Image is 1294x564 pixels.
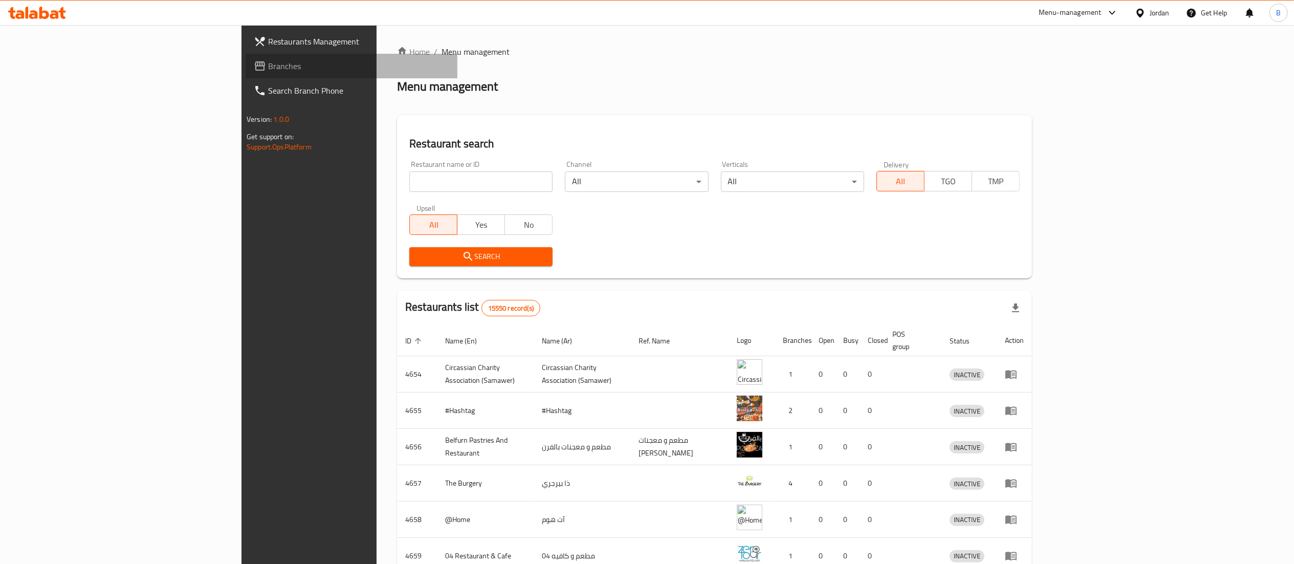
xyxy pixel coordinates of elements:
[437,393,534,429] td: #Hashtag
[860,429,884,465] td: 0
[892,328,929,353] span: POS group
[876,171,925,191] button: All
[268,35,449,48] span: Restaurants Management
[1276,7,1281,18] span: B
[810,393,835,429] td: 0
[409,136,1020,151] h2: Restaurant search
[409,214,457,235] button: All
[950,442,984,453] span: INACTIVE
[950,550,984,562] span: INACTIVE
[268,84,449,97] span: Search Branch Phone
[414,218,453,232] span: All
[1005,550,1024,562] div: Menu
[534,502,630,538] td: آت هوم
[246,78,457,103] a: Search Branch Phone
[860,325,884,356] th: Closed
[775,429,810,465] td: 1
[442,46,510,58] span: Menu management
[775,502,810,538] td: 1
[630,429,729,465] td: مطعم و معجنات [PERSON_NAME]
[1005,368,1024,380] div: Menu
[835,502,860,538] td: 0
[997,325,1032,356] th: Action
[1005,404,1024,417] div: Menu
[737,505,762,530] img: @Home
[409,247,553,266] button: Search
[409,171,553,192] input: Search for restaurant name or ID..
[884,161,909,168] label: Delivery
[950,514,984,526] span: INACTIVE
[534,465,630,502] td: ذا بيرجري
[775,393,810,429] td: 2
[810,325,835,356] th: Open
[1003,296,1028,320] div: Export file
[1150,7,1170,18] div: Jordan
[810,502,835,538] td: 0
[835,429,860,465] td: 0
[775,356,810,393] td: 1
[881,174,920,189] span: All
[775,325,810,356] th: Branches
[416,204,435,211] label: Upsell
[860,465,884,502] td: 0
[775,465,810,502] td: 4
[1005,477,1024,489] div: Menu
[860,393,884,429] td: 0
[950,335,983,347] span: Status
[462,218,501,232] span: Yes
[534,429,630,465] td: مطعم و معجنات بالفرن
[247,130,294,143] span: Get support on:
[835,465,860,502] td: 0
[1005,441,1024,453] div: Menu
[729,325,775,356] th: Logo
[542,335,585,347] span: Name (Ar)
[457,214,505,235] button: Yes
[397,46,1032,58] nav: breadcrumb
[1005,513,1024,526] div: Menu
[924,171,972,191] button: TGO
[929,174,968,189] span: TGO
[445,335,490,347] span: Name (En)
[737,359,762,385] img: ​Circassian ​Charity ​Association​ (Samawer)
[972,171,1020,191] button: TMP
[810,429,835,465] td: 0
[810,356,835,393] td: 0
[737,432,762,458] img: Belfurn Pastries And Restaurant
[481,300,540,316] div: Total records count
[721,171,864,192] div: All
[505,214,553,235] button: No
[437,356,534,393] td: ​Circassian ​Charity ​Association​ (Samawer)
[835,325,860,356] th: Busy
[246,29,457,54] a: Restaurants Management
[860,356,884,393] td: 0
[268,60,449,72] span: Branches
[810,465,835,502] td: 0
[534,393,630,429] td: #Hashtag
[639,335,683,347] span: Ref. Name
[437,429,534,465] td: Belfurn Pastries And Restaurant
[950,478,984,490] div: INACTIVE
[950,478,984,490] span: INACTIVE
[247,140,312,154] a: Support.OpsPlatform
[737,468,762,494] img: The Burgery
[405,335,425,347] span: ID
[246,54,457,78] a: Branches
[835,356,860,393] td: 0
[950,405,984,417] span: INACTIVE
[835,393,860,429] td: 0
[482,303,540,313] span: 15550 record(s)
[737,396,762,421] img: #Hashtag
[860,502,884,538] td: 0
[273,113,289,126] span: 1.0.0
[509,218,549,232] span: No
[976,174,1016,189] span: TMP
[950,368,984,381] div: INACTIVE
[418,250,544,263] span: Search
[565,171,708,192] div: All
[405,299,540,316] h2: Restaurants list
[534,356,630,393] td: ​Circassian ​Charity ​Association​ (Samawer)
[950,514,984,526] div: INACTIVE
